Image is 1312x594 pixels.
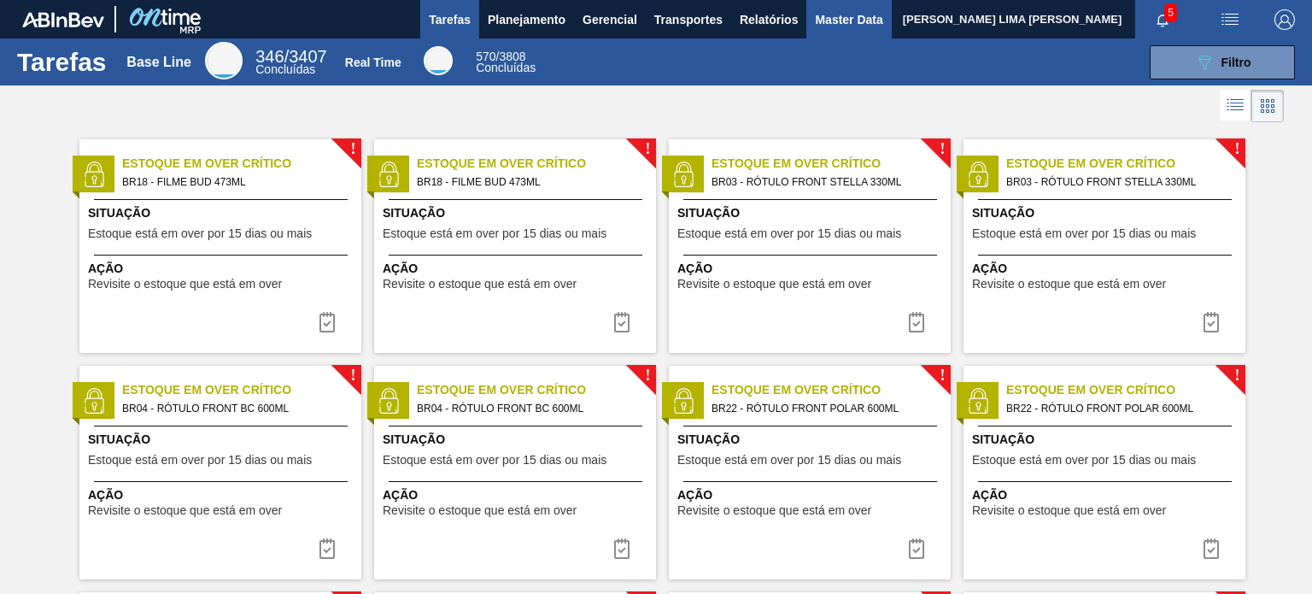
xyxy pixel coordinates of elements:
[383,204,652,222] span: Situação
[654,9,723,30] span: Transportes
[1221,56,1251,69] span: Filtro
[972,454,1196,467] span: Estoque está em over por 15 dias ou mais
[345,56,401,69] div: Real Time
[1191,305,1232,339] div: Completar tarefa: 30128882
[972,260,1241,278] span: Ação
[417,173,642,191] span: BR18 - FILME BUD 473ML
[476,50,495,63] span: 570
[88,260,357,278] span: Ação
[317,538,337,559] img: icon-task complete
[1135,8,1190,32] button: Notificações
[383,431,652,449] span: Situação
[1274,9,1295,30] img: Logout
[677,454,901,467] span: Estoque está em over por 15 dias ou mais
[1191,532,1232,566] div: Completar tarefa: 30128884
[677,431,946,449] span: Situação
[583,9,637,30] span: Gerencial
[383,260,652,278] span: Ação
[1006,399,1232,418] span: BR22 - RÓTULO FRONT POLAR 600ML
[1201,538,1221,559] img: icon-task complete
[815,9,882,30] span: Master Data
[488,9,565,30] span: Planejamento
[255,50,326,75] div: Base Line
[677,486,946,504] span: Ação
[612,538,632,559] img: icon-task complete
[677,227,901,240] span: Estoque está em over por 15 dias ou mais
[1164,3,1177,22] span: 5
[712,399,937,418] span: BR22 - RÓTULO FRONT POLAR 600ML
[1220,9,1240,30] img: userActions
[307,305,348,339] div: Completar tarefa: 30128881
[383,454,606,467] span: Estoque está em over por 15 dias ou mais
[712,381,951,399] span: Estoque em Over Crítico
[1006,381,1245,399] span: Estoque em Over Crítico
[1191,532,1232,566] button: icon-task complete
[940,369,945,382] span: !
[476,51,536,74] div: Real Time
[88,278,282,291] span: Revisite o estoque que está em over
[1251,90,1284,122] div: Visão em Cards
[712,155,951,173] span: Estoque em Over Crítico
[671,388,696,414] img: status
[965,162,991,187] img: status
[601,305,642,339] button: icon-task complete
[383,504,577,517] span: Revisite o estoque que está em over
[122,173,348,191] span: BR18 - FILME BUD 473ML
[740,9,798,30] span: Relatórios
[88,227,312,240] span: Estoque está em over por 15 dias ou mais
[122,381,361,399] span: Estoque em Over Crítico
[88,504,282,517] span: Revisite o estoque que está em over
[307,305,348,339] button: icon-task complete
[612,312,632,332] img: icon-task complete
[972,486,1241,504] span: Ação
[255,47,326,66] span: / 3407
[122,155,361,173] span: Estoque em Over Crítico
[350,369,355,382] span: !
[677,260,946,278] span: Ação
[972,227,1196,240] span: Estoque está em over por 15 dias ou mais
[307,532,348,566] button: icon-task complete
[896,305,937,339] div: Completar tarefa: 30128882
[81,162,107,187] img: status
[1006,155,1245,173] span: Estoque em Over Crítico
[601,532,642,566] button: icon-task complete
[677,504,871,517] span: Revisite o estoque que está em over
[376,162,401,187] img: status
[476,61,536,74] span: Concluídas
[1201,312,1221,332] img: icon-task complete
[126,55,191,70] div: Base Line
[88,486,357,504] span: Ação
[255,62,315,76] span: Concluídas
[429,9,471,30] span: Tarefas
[677,278,871,291] span: Revisite o estoque que está em over
[972,278,1166,291] span: Revisite o estoque que está em over
[645,369,650,382] span: !
[1191,305,1232,339] button: icon-task complete
[906,312,927,332] img: icon-task complete
[424,46,453,75] div: Real Time
[1234,143,1239,156] span: !
[1220,90,1251,122] div: Visão em Lista
[896,305,937,339] button: icon-task complete
[896,532,937,566] div: Completar tarefa: 30128884
[601,532,642,566] div: Completar tarefa: 30128883
[972,504,1166,517] span: Revisite o estoque que está em over
[476,50,525,63] span: / 3808
[317,312,337,332] img: icon-task complete
[81,388,107,414] img: status
[376,388,401,414] img: status
[417,155,656,173] span: Estoque em Over Crítico
[22,12,104,27] img: TNhmsLtSVTkK8tSr43FrP2fwEKptu5GPRR3wAAAABJRU5ErkJggg==
[307,532,348,566] div: Completar tarefa: 30128883
[1150,45,1295,79] button: Filtro
[1234,369,1239,382] span: !
[671,162,696,187] img: status
[972,431,1241,449] span: Situação
[205,42,243,79] div: Base Line
[350,143,355,156] span: !
[896,532,937,566] button: icon-task complete
[601,305,642,339] div: Completar tarefa: 30128881
[645,143,650,156] span: !
[940,143,945,156] span: !
[17,52,107,72] h1: Tarefas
